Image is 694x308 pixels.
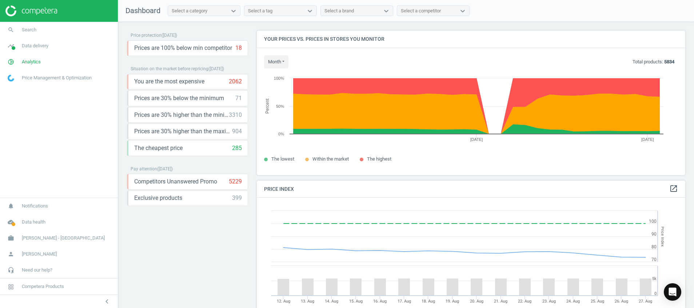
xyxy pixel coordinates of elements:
[8,75,14,82] img: wGWNvw8QSZomAAAAABJRU5ErkJggg==
[22,43,48,49] span: Data delivery
[22,59,41,65] span: Analytics
[22,219,45,225] span: Data health
[325,299,338,304] tspan: 14. Aug
[4,23,18,37] i: search
[367,156,391,162] span: The highest
[229,111,242,119] div: 3310
[235,44,242,52] div: 18
[470,299,483,304] tspan: 20. Aug
[22,27,36,33] span: Search
[131,33,161,38] span: Price protection
[664,283,681,301] div: Open Intercom Messenger
[4,247,18,261] i: person
[639,299,652,304] tspan: 27. Aug
[134,94,224,102] span: Prices are 30% below the minimum
[134,44,232,52] span: Prices are 100% below min competitor
[324,8,354,14] div: Select a brand
[22,251,57,257] span: [PERSON_NAME]
[518,299,531,304] tspan: 22. Aug
[131,66,208,71] span: Situation on the market before repricing
[4,215,18,229] i: cloud_done
[641,137,654,142] tspan: [DATE]
[271,156,294,162] span: The lowest
[134,78,204,86] span: You are the most expensive
[125,6,160,15] span: Dashboard
[633,59,674,65] p: Total products:
[652,276,657,281] text: 5k
[232,194,242,202] div: 399
[4,199,18,213] i: notifications
[232,127,242,135] div: 904
[22,235,105,241] span: [PERSON_NAME] - [GEOGRAPHIC_DATA]
[22,203,48,209] span: Notifications
[264,55,288,68] button: month
[494,299,507,304] tspan: 21. Aug
[103,297,111,306] i: chevron_left
[265,98,270,114] tspan: Percent
[134,144,183,152] span: The cheapest price
[301,299,314,304] tspan: 13. Aug
[257,181,685,198] h4: Price Index
[401,8,441,14] div: Select a competitor
[134,127,232,135] span: Prices are 30% higher than the maximal
[651,257,657,262] text: 70
[373,299,387,304] tspan: 16. Aug
[172,8,207,14] div: Select a category
[660,226,665,246] tspan: Price Index
[276,104,284,108] text: 50%
[161,33,177,38] span: ( [DATE] )
[235,94,242,102] div: 71
[229,178,242,186] div: 5229
[274,76,284,80] text: 100%
[134,194,182,202] span: Exclusive products
[157,166,173,171] span: ( [DATE] )
[98,297,116,306] button: chevron_left
[669,184,678,193] i: open_in_new
[4,39,18,53] i: timeline
[446,299,459,304] tspan: 19. Aug
[422,299,435,304] tspan: 18. Aug
[669,184,678,194] a: open_in_new
[277,299,290,304] tspan: 12. Aug
[651,244,657,249] text: 80
[208,66,224,71] span: ( [DATE] )
[349,299,363,304] tspan: 15. Aug
[4,55,18,69] i: pie_chart_outlined
[654,291,657,296] text: 0
[22,283,64,290] span: Competera Products
[566,299,580,304] tspan: 24. Aug
[664,59,674,64] b: 5834
[134,178,217,186] span: Competitors Unanswered Promo
[398,299,411,304] tspan: 17. Aug
[470,137,483,142] tspan: [DATE]
[229,78,242,86] div: 2062
[257,31,685,48] h4: Your prices vs. prices in stores you monitor
[649,219,657,224] text: 100
[591,299,604,304] tspan: 25. Aug
[22,75,92,81] span: Price Management & Optimization
[278,132,284,136] text: 0%
[312,156,349,162] span: Within the market
[4,231,18,245] i: work
[542,299,556,304] tspan: 23. Aug
[131,166,157,171] span: Pay attention
[651,232,657,237] text: 90
[615,299,628,304] tspan: 26. Aug
[248,8,272,14] div: Select a tag
[22,267,52,273] span: Need our help?
[5,5,57,16] img: ajHJNr6hYgQAAAAASUVORK5CYII=
[134,111,229,119] span: Prices are 30% higher than the minimum
[4,263,18,277] i: headset_mic
[232,144,242,152] div: 285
